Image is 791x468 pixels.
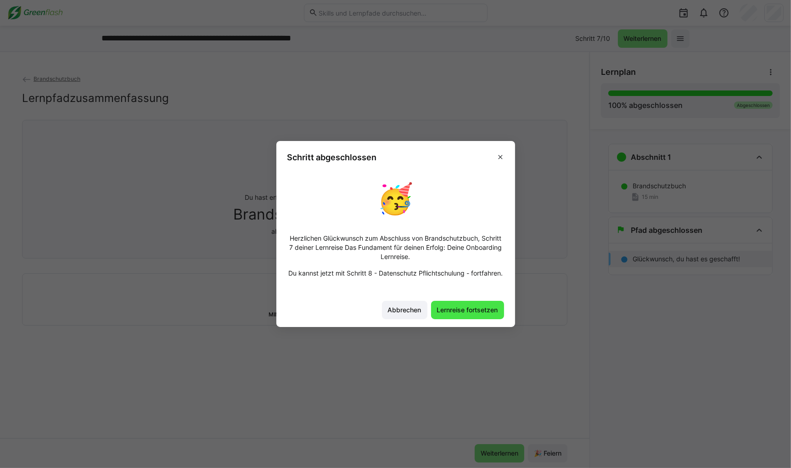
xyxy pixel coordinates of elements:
span: Abbrechen [387,305,423,315]
h3: Schritt abgeschlossen [287,152,377,163]
p: 🥳 [377,177,414,219]
p: Du kannst jetzt mit Schritt 8 - Datenschutz Pflichtschulung - fortfahren. [288,269,503,278]
button: Lernreise fortsetzen [431,301,504,319]
button: Abbrechen [382,301,427,319]
p: Herzlichen Glückwunsch zum Abschluss von Brandschutzbuch, Schritt 7 deiner Lernreise Das Fundamen... [287,234,504,261]
span: Lernreise fortsetzen [436,305,499,315]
